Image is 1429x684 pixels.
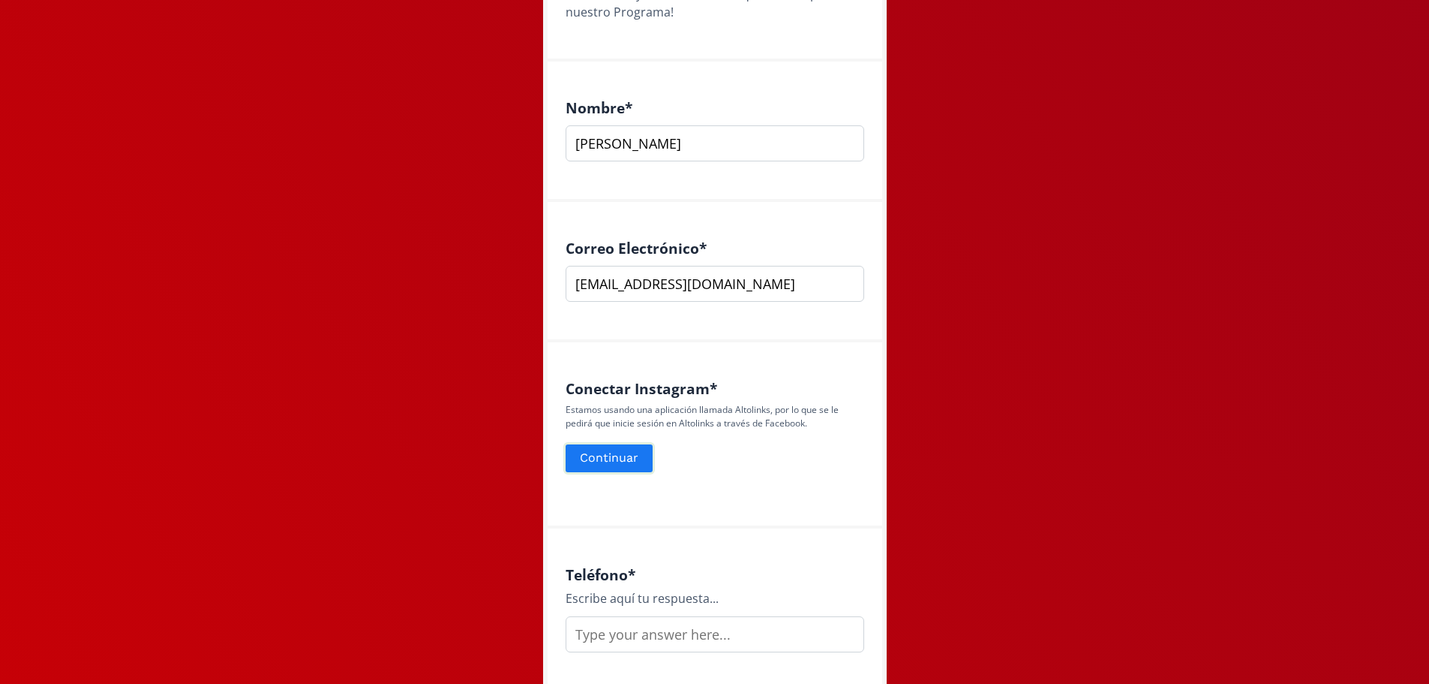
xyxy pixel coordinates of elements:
input: Type your answer here... [566,616,864,652]
div: Escribe aquí tu respuesta... [566,589,864,607]
h4: Correo Electrónico * [566,240,864,257]
input: Escribe aquí tu respuesta... [566,125,864,161]
h4: Conectar Instagram * [566,380,864,397]
p: Estamos usando una aplicación llamada Altolinks, por lo que se le pedirá que inicie sesión en Alt... [566,403,864,430]
input: nombre@ejemplo.com [566,266,864,302]
h4: Teléfono * [566,566,864,583]
button: Continuar [563,442,655,475]
h4: Nombre * [566,99,864,116]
